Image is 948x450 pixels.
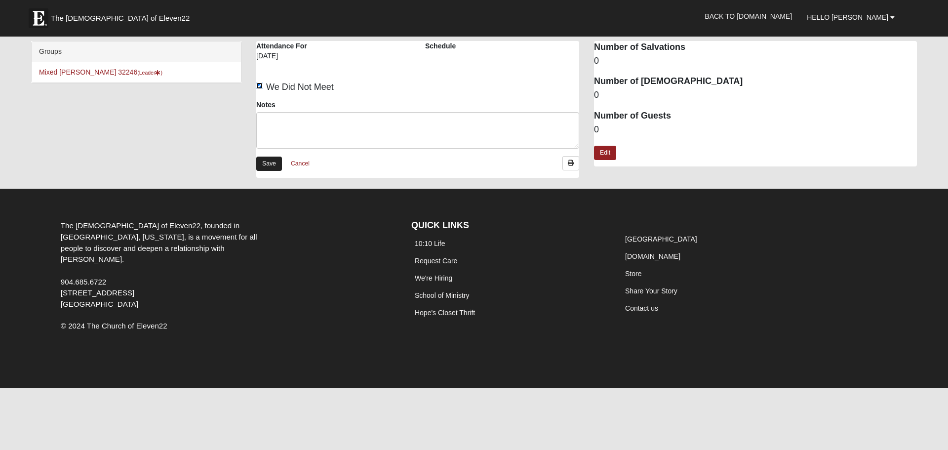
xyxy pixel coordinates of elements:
[61,322,167,330] span: © 2024 The Church of Eleven22
[415,257,457,265] a: Request Care
[625,287,677,295] a: Share Your Story
[137,70,162,76] small: (Leader )
[799,5,902,30] a: Hello [PERSON_NAME]
[625,270,641,278] a: Store
[256,51,326,68] div: [DATE]
[32,41,241,62] div: Groups
[594,55,917,68] dd: 0
[256,82,263,89] input: We Did Not Meet
[594,110,917,123] dt: Number of Guests
[284,156,316,171] a: Cancel
[594,123,917,136] dd: 0
[51,13,190,23] span: The [DEMOGRAPHIC_DATA] of Eleven22
[53,220,287,310] div: The [DEMOGRAPHIC_DATA] of Eleven22, founded in [GEOGRAPHIC_DATA], [US_STATE], is a movement for a...
[625,235,697,243] a: [GEOGRAPHIC_DATA]
[425,41,456,51] label: Schedule
[61,300,138,308] span: [GEOGRAPHIC_DATA]
[415,291,469,299] a: School of Ministry
[411,220,607,231] h4: QUICK LINKS
[256,100,276,110] label: Notes
[415,309,475,317] a: Hope's Closet Thrift
[415,274,452,282] a: We're Hiring
[256,41,307,51] label: Attendance For
[594,41,917,54] dt: Number of Salvations
[594,89,917,102] dd: 0
[24,3,221,28] a: The [DEMOGRAPHIC_DATA] of Eleven22
[807,13,888,21] span: Hello [PERSON_NAME]
[256,157,282,171] a: Save
[625,304,658,312] a: Contact us
[29,8,48,28] img: Eleven22 logo
[562,156,579,170] a: Print Attendance Roster
[39,68,162,76] a: Mixed [PERSON_NAME] 32246(Leader)
[594,75,917,88] dt: Number of [DEMOGRAPHIC_DATA]
[266,82,334,92] span: We Did Not Meet
[415,240,445,247] a: 10:10 Life
[697,4,799,29] a: Back to [DOMAIN_NAME]
[594,146,616,160] a: Edit
[625,252,680,260] a: [DOMAIN_NAME]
